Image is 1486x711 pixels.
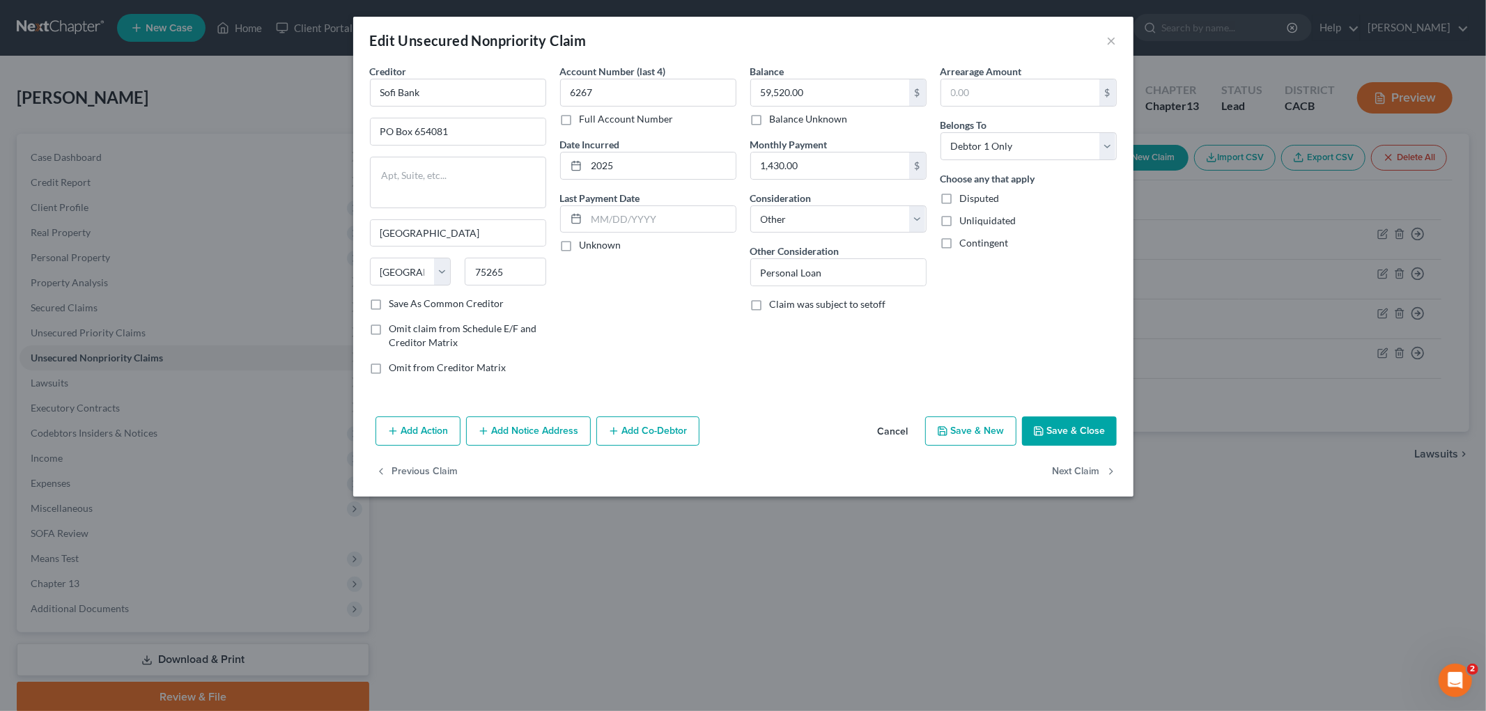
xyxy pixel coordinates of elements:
div: $ [909,153,926,179]
input: XXXX [560,79,736,107]
input: MM/DD/YYYY [587,206,736,233]
span: Disputed [960,192,1000,204]
button: Add Notice Address [466,416,591,446]
label: Consideration [750,191,812,205]
button: Cancel [867,418,920,446]
button: Next Claim [1053,457,1117,486]
button: Save & New [925,416,1016,446]
input: Search creditor by name... [370,79,546,107]
button: × [1107,32,1117,49]
label: Balance [750,64,784,79]
button: Save & Close [1022,416,1117,446]
label: Other Consideration [750,244,839,258]
label: Unknown [580,238,621,252]
span: Creditor [370,65,407,77]
input: 0.00 [751,79,909,106]
button: Previous Claim [376,457,458,486]
input: 0.00 [751,153,909,179]
iframe: Intercom live chat [1439,664,1472,697]
label: Last Payment Date [560,191,640,205]
input: Specify... [751,259,926,286]
span: 2 [1467,664,1478,675]
div: $ [909,79,926,106]
label: Full Account Number [580,112,674,126]
button: Add Co-Debtor [596,416,699,446]
input: Enter address... [371,118,545,145]
div: Edit Unsecured Nonpriority Claim [370,31,587,50]
label: Save As Common Creditor [389,297,504,311]
input: MM/DD/YYYY [587,153,736,179]
span: Omit claim from Schedule E/F and Creditor Matrix [389,322,537,348]
label: Date Incurred [560,137,620,152]
span: Unliquidated [960,214,1016,226]
span: Omit from Creditor Matrix [389,361,506,373]
span: Claim was subject to setoff [770,298,886,310]
label: Account Number (last 4) [560,64,666,79]
input: Enter zip... [465,258,546,286]
input: Enter city... [371,220,545,247]
input: 0.00 [941,79,1099,106]
label: Choose any that apply [941,171,1035,186]
label: Monthly Payment [750,137,828,152]
span: Contingent [960,237,1009,249]
div: $ [1099,79,1116,106]
span: Belongs To [941,119,987,131]
label: Arrearage Amount [941,64,1022,79]
label: Balance Unknown [770,112,848,126]
button: Add Action [376,416,460,446]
